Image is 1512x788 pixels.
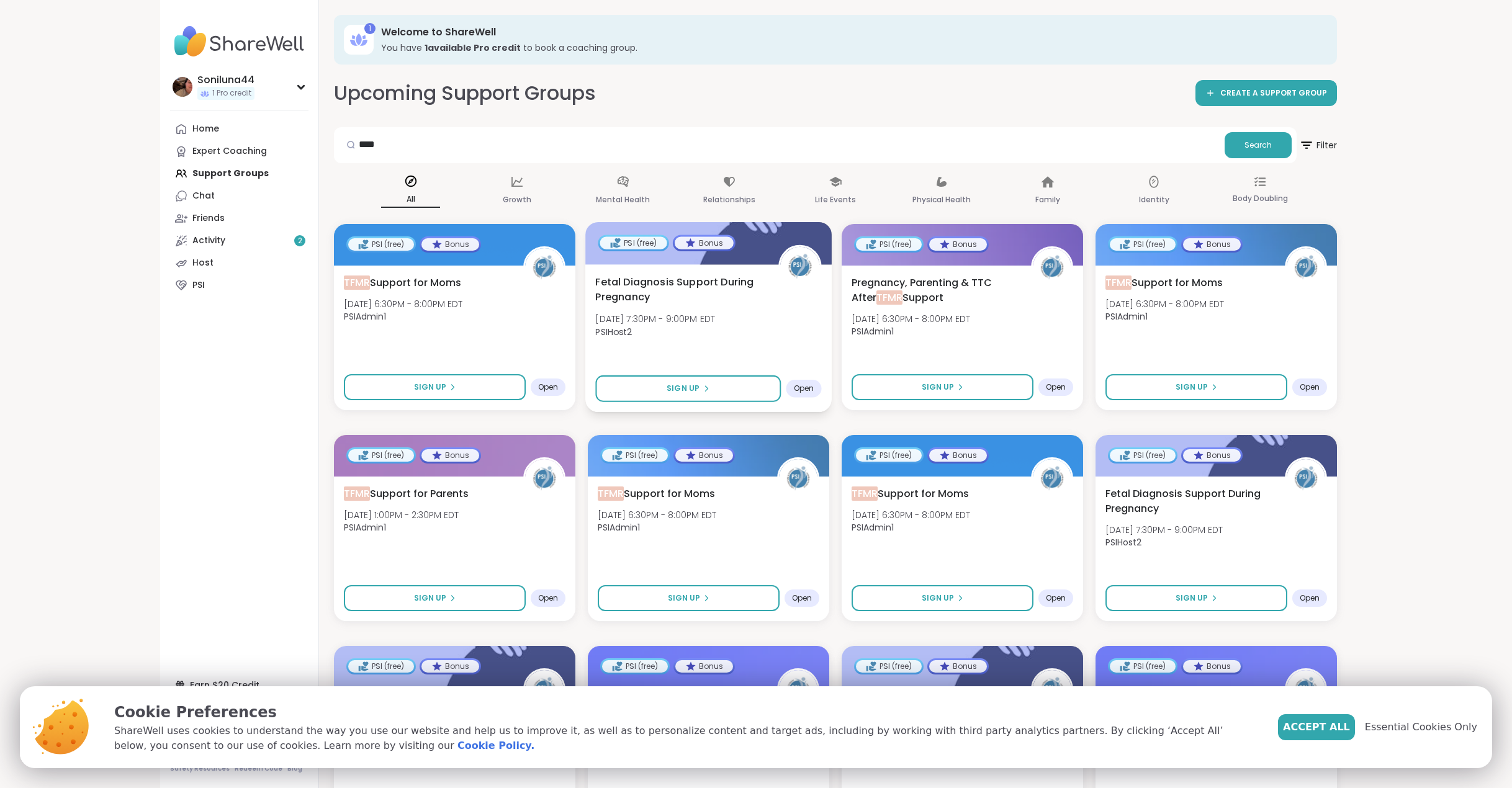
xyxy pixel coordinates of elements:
[596,192,650,207] p: Mental Health
[1283,720,1350,735] span: Accept All
[779,459,817,498] img: PSIAdmin1
[1278,714,1355,740] button: Accept All
[922,593,954,604] span: Sign Up
[667,383,700,394] span: Sign Up
[344,310,386,323] b: PSIAdmin1
[1110,238,1176,251] div: PSI (free)
[1287,459,1325,498] img: PSIHost2
[457,738,534,753] a: Cookie Policy.
[675,660,733,673] div: Bonus
[856,238,922,251] div: PSI (free)
[381,42,1320,54] h3: You have to book a coaching group.
[780,247,819,286] img: PSIHost2
[598,509,716,521] span: [DATE] 6:30PM - 8:00PM EDT
[792,593,812,603] span: Open
[421,660,479,673] div: Bonus
[852,509,970,521] span: [DATE] 6:30PM - 8:00PM EDT
[197,73,254,87] div: Soniluna44
[1033,248,1071,287] img: PSIAdmin1
[856,660,922,673] div: PSI (free)
[170,674,308,696] div: Earn $20 Credit
[414,382,446,393] span: Sign Up
[595,325,632,338] b: PSIHost2
[334,79,596,107] h2: Upcoming Support Groups
[192,235,225,247] div: Activity
[1244,140,1272,151] span: Search
[1233,191,1288,206] p: Body Doubling
[1105,298,1224,310] span: [DATE] 6:30PM - 8:00PM EDT
[929,449,987,462] div: Bonus
[170,764,230,773] a: Safety Resources
[1299,130,1337,160] span: Filter
[602,660,668,673] div: PSI (free)
[852,585,1033,611] button: Sign Up
[1300,382,1320,392] span: Open
[852,486,969,501] span: Support for Moms
[170,252,308,274] a: Host
[1300,593,1320,603] span: Open
[170,274,308,297] a: PSI
[421,449,479,462] div: Bonus
[1365,720,1477,735] span: Essential Cookies Only
[1105,524,1223,536] span: [DATE] 7:30PM - 9:00PM EDT
[1105,486,1271,516] span: Fetal Diagnosis Support During Pregnancy
[1183,238,1241,251] div: Bonus
[348,660,414,673] div: PSI (free)
[538,593,558,603] span: Open
[598,486,715,501] span: Support for Moms
[876,290,902,305] span: TFMR
[1176,593,1208,604] span: Sign Up
[344,585,526,611] button: Sign Up
[525,248,564,287] img: PSIAdmin1
[425,42,521,54] b: 1 available Pro credit
[1033,670,1071,709] img: PSIHost2
[1225,132,1292,158] button: Search
[1287,670,1325,709] img: PSIAdmin1
[1176,382,1208,393] span: Sign Up
[1110,660,1176,673] div: PSI (free)
[1220,88,1327,99] span: CREATE A SUPPORT GROUP
[170,20,308,63] img: ShareWell Nav Logo
[344,509,459,521] span: [DATE] 1:00PM - 2:30PM EDT
[381,25,1320,39] h3: Welcome to ShareWell
[173,77,192,97] img: Soniluna44
[114,723,1258,753] p: ShareWell uses cookies to understand the way you use our website and help us to improve it, as we...
[1105,275,1223,290] span: Support for Moms
[1046,593,1066,603] span: Open
[192,145,267,158] div: Expert Coaching
[235,764,282,773] a: Redeem Code
[1110,449,1176,462] div: PSI (free)
[212,88,251,99] span: 1 Pro credit
[344,486,370,501] span: TFMR
[170,230,308,252] a: Activity2
[1105,310,1148,323] b: PSIAdmin1
[912,192,971,207] p: Physical Health
[1046,382,1066,392] span: Open
[170,140,308,163] a: Expert Coaching
[364,23,376,34] div: 1
[192,257,214,269] div: Host
[779,670,817,709] img: PSIAdmin1
[1105,374,1287,400] button: Sign Up
[344,298,462,310] span: [DATE] 6:30PM - 8:00PM EDT
[192,279,205,292] div: PSI
[852,313,970,325] span: [DATE] 6:30PM - 8:00PM EDT
[598,521,640,534] b: PSIAdmin1
[852,374,1033,400] button: Sign Up
[1183,449,1241,462] div: Bonus
[598,585,780,611] button: Sign Up
[192,190,215,202] div: Chat
[595,375,781,402] button: Sign Up
[170,118,308,140] a: Home
[1139,192,1169,207] p: Identity
[344,374,526,400] button: Sign Up
[602,449,668,462] div: PSI (free)
[852,275,1017,305] span: Pregnancy, Parenting & TTC After Support
[794,383,814,393] span: Open
[668,593,700,604] span: Sign Up
[525,459,564,498] img: PSIAdmin1
[348,449,414,462] div: PSI (free)
[852,325,894,338] b: PSIAdmin1
[287,764,302,773] a: Blog
[1105,536,1141,548] b: PSIHost2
